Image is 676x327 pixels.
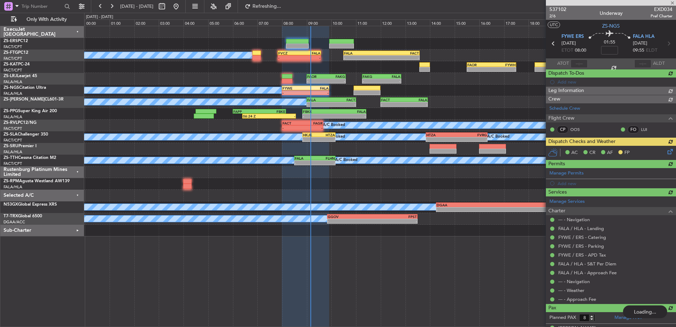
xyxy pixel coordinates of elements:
div: 08:00 [282,19,307,26]
span: 08:00 [575,47,586,54]
div: 15:00 [455,19,479,26]
span: Pref Charter [651,13,672,19]
span: N53GX [4,202,18,207]
div: HTZA [426,133,456,137]
div: 02:00 [134,19,159,26]
span: ZS-ERS [4,39,18,43]
div: - [303,137,319,142]
div: - [363,79,381,83]
div: 03:00 [159,19,183,26]
button: Refreshing... [241,1,284,12]
div: - [334,114,365,118]
div: A/C Booked [335,155,357,166]
div: - [303,114,334,118]
div: 05:00 [208,19,233,26]
div: FACT [381,51,419,55]
span: ZS-SRU [4,144,18,148]
div: - [467,67,491,71]
a: ZS-SRUPremier I [4,144,36,148]
div: Loading... [623,305,667,318]
div: FALA [307,98,331,102]
span: ALDT [653,60,665,67]
span: ZS-TTH [4,156,18,160]
a: ZS-[PERSON_NAME]CL601-3R [4,97,64,102]
div: - [305,91,328,95]
a: ZS-LRJLearjet 45 [4,74,37,78]
div: FALA [505,203,573,207]
div: - [328,219,372,223]
div: - [302,126,322,130]
div: FBKE [259,109,285,114]
span: ZS-[PERSON_NAME] [4,97,45,102]
span: ZS-KAT [4,62,18,67]
div: FALA [404,98,427,102]
div: FYWE [282,86,305,90]
div: FAKG [326,74,345,79]
div: - [307,79,326,83]
span: EXD034 [651,6,672,13]
div: - [326,79,345,83]
div: - [282,126,302,130]
a: FALA/HLA [4,184,22,190]
button: UTC [548,22,560,28]
span: ZS-NGS [602,22,620,30]
div: 06:00 [233,19,258,26]
div: - [381,102,404,107]
div: FBKE [303,109,334,114]
a: ZS-PPGSuper King Air 200 [4,109,57,113]
span: [DATE] - [DATE] [120,3,153,10]
div: FAPP [233,109,260,114]
div: FALA [381,74,400,79]
span: FALA HLA [633,33,654,40]
a: FALA/HLA [4,114,22,120]
div: FLHN [315,156,334,160]
div: - [381,56,419,60]
div: FACT [331,98,355,102]
div: - [437,207,505,212]
div: - [315,161,334,165]
div: 13:00 [406,19,430,26]
span: ZS-SLA [4,132,18,137]
a: ZS-SLAChallenger 350 [4,132,48,137]
a: ZS-ERSPC12 [4,39,28,43]
div: [DATE] - [DATE] [86,14,113,20]
div: HKJK [303,133,319,137]
div: - [278,56,299,60]
div: FALA [299,51,320,55]
span: ATOT [557,60,569,67]
a: ZS-TTHCessna Citation M2 [4,156,56,160]
div: - [269,114,295,118]
a: FACT/CPT [4,138,22,143]
div: FACT [282,121,302,125]
div: FYWH [491,63,515,67]
a: ZS-RPMAgusta Westland AW139 [4,179,70,183]
div: - [299,56,320,60]
div: A/C Booked [487,132,509,142]
div: - [295,161,315,165]
div: Underway [600,10,623,17]
div: - [307,102,331,107]
span: 01:55 [604,39,615,46]
div: - [505,207,573,212]
span: Only With Activity [18,17,75,22]
span: ZS-NGS [4,86,19,90]
div: 00:00 [85,19,110,26]
div: - [331,102,355,107]
div: - [456,137,486,142]
div: - [491,67,515,71]
button: Only With Activity [8,14,77,25]
a: T7-TRXGlobal 6500 [4,214,42,218]
div: 06:24 Z [243,114,269,118]
span: 2/6 [549,13,566,19]
a: FACT/CPT [4,126,22,131]
div: FPST [372,214,417,219]
div: FALA [334,109,365,114]
div: - [372,219,417,223]
div: 12:00 [381,19,406,26]
span: Refreshing... [252,4,282,9]
span: ZS-FTG [4,51,18,55]
div: - [282,91,305,95]
a: FALA/HLA [4,79,22,85]
a: FALA/HLA [4,91,22,96]
span: ZS-RVL [4,121,18,125]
